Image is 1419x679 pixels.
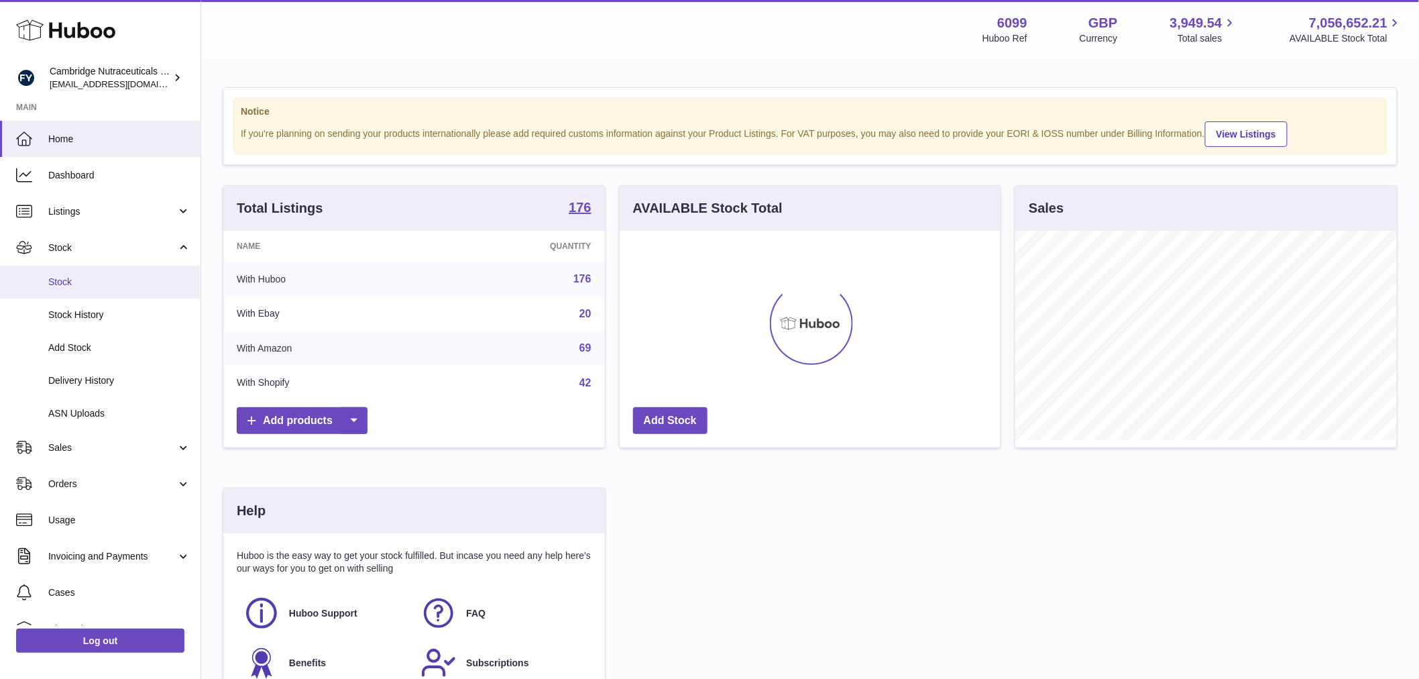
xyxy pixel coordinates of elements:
[16,629,184,653] a: Log out
[289,657,326,670] span: Benefits
[48,374,190,387] span: Delivery History
[48,623,190,635] span: Channels
[237,199,323,217] h3: Total Listings
[1290,32,1403,45] span: AVAILABLE Stock Total
[1178,32,1237,45] span: Total sales
[48,550,176,563] span: Invoicing and Payments
[982,32,1027,45] div: Huboo Ref
[579,308,591,319] a: 20
[241,105,1379,118] strong: Notice
[432,231,604,262] th: Quantity
[466,657,528,670] span: Subscriptions
[48,309,190,321] span: Stock History
[241,119,1379,147] div: If you're planning on sending your products internationally please add required customs informati...
[48,169,190,182] span: Dashboard
[466,607,486,620] span: FAQ
[1290,14,1403,45] a: 7,056,652.21 AVAILABLE Stock Total
[48,407,190,420] span: ASN Uploads
[16,68,36,88] img: huboo@camnutra.com
[243,595,407,631] a: Huboo Support
[223,231,432,262] th: Name
[569,201,591,217] a: 176
[48,205,176,218] span: Listings
[1309,14,1387,32] span: 7,056,652.21
[569,201,591,214] strong: 176
[1170,14,1223,32] span: 3,949.54
[1205,121,1288,147] a: View Listings
[579,377,591,388] a: 42
[48,514,190,527] span: Usage
[289,607,357,620] span: Huboo Support
[223,366,432,401] td: With Shopify
[50,65,170,91] div: Cambridge Nutraceuticals Ltd
[48,133,190,146] span: Home
[48,478,176,490] span: Orders
[579,342,591,354] a: 69
[1080,32,1118,45] div: Currency
[50,79,197,89] span: [EMAIL_ADDRESS][DOMAIN_NAME]
[223,331,432,366] td: With Amazon
[48,276,190,289] span: Stock
[48,586,190,599] span: Cases
[1170,14,1238,45] a: 3,949.54 Total sales
[420,595,584,631] a: FAQ
[1088,14,1117,32] strong: GBP
[997,14,1027,32] strong: 6099
[48,342,190,354] span: Add Stock
[573,273,591,284] a: 176
[237,550,591,575] p: Huboo is the easy way to get your stock fulfilled. But incase you need any help here's our ways f...
[48,242,176,254] span: Stock
[1029,199,1064,217] h3: Sales
[223,262,432,297] td: With Huboo
[237,407,367,435] a: Add products
[633,199,783,217] h3: AVAILABLE Stock Total
[48,441,176,454] span: Sales
[633,407,707,435] a: Add Stock
[237,502,266,520] h3: Help
[223,297,432,331] td: With Ebay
